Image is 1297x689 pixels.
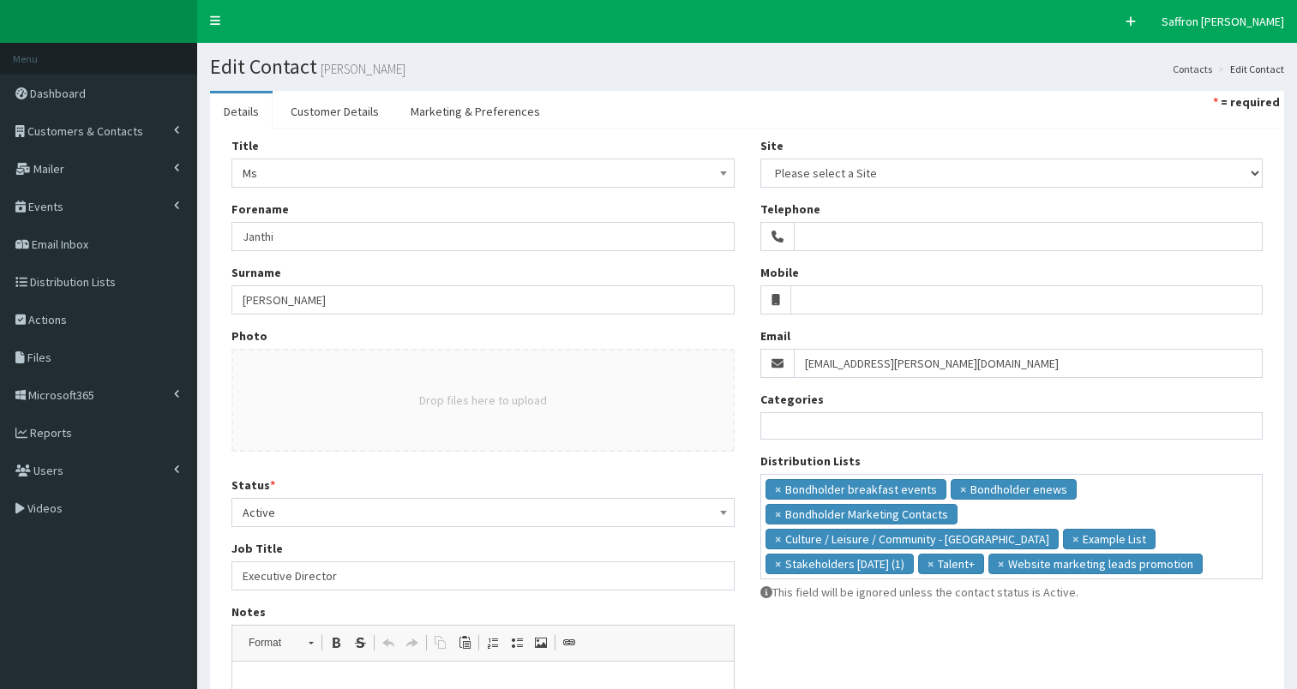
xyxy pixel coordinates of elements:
[27,500,63,516] span: Videos
[766,504,958,524] li: Bondholder Marketing Contacts
[1162,14,1284,29] span: Saffron [PERSON_NAME]
[988,554,1203,574] li: Website marketing leads promotion
[324,632,348,654] a: Bold (Ctrl+B)
[210,93,273,129] a: Details
[960,481,966,498] span: ×
[429,632,453,654] a: Copy (Ctrl+C)
[231,603,266,620] label: Notes
[243,161,724,185] span: Ms
[760,327,790,344] label: Email
[30,425,72,440] span: Reports
[231,159,735,188] span: Ms
[239,631,322,655] a: Format
[1072,530,1078,548] span: ×
[998,555,1004,572] span: ×
[231,137,259,154] label: Title
[32,237,88,252] span: Email Inbox
[760,201,820,218] label: Telephone
[760,137,784,154] label: Site
[760,584,1264,601] p: This field will be ignored unless the contact status is Active.
[481,632,505,654] a: Insert/Remove Numbered List
[775,481,781,498] span: ×
[766,479,946,500] li: Bondholder breakfast events
[775,506,781,523] span: ×
[760,264,799,281] label: Mobile
[419,392,547,409] button: Drop files here to upload
[400,632,424,654] a: Redo (Ctrl+Y)
[210,56,1284,78] h1: Edit Contact
[317,63,405,75] small: [PERSON_NAME]
[30,274,116,290] span: Distribution Lists
[760,452,861,470] label: Distribution Lists
[951,479,1077,500] li: Bondholder enews
[1221,94,1280,110] strong: = required
[928,555,934,572] span: ×
[28,387,94,403] span: Microsoft365
[231,201,289,218] label: Forename
[27,123,143,139] span: Customers & Contacts
[453,632,477,654] a: Paste (Ctrl+V)
[1214,62,1284,76] li: Edit Contact
[557,632,581,654] a: Link (Ctrl+L)
[766,554,914,574] li: Stakeholders May 2023 (1)
[529,632,553,654] a: Image
[240,632,300,654] span: Format
[30,86,86,101] span: Dashboard
[376,632,400,654] a: Undo (Ctrl+Z)
[397,93,554,129] a: Marketing & Preferences
[33,161,64,177] span: Mailer
[231,327,267,344] label: Photo
[505,632,529,654] a: Insert/Remove Bulleted List
[1063,529,1156,549] li: Example List
[231,498,735,527] span: Active
[231,476,275,494] label: Status
[775,530,781,548] span: ×
[231,540,283,557] label: Job Title
[243,500,724,524] span: Active
[277,93,393,129] a: Customer Details
[918,554,984,574] li: Talent+
[33,463,63,478] span: Users
[28,199,63,214] span: Events
[348,632,372,654] a: Strike Through
[775,555,781,572] span: ×
[1173,62,1212,76] a: Contacts
[766,529,1059,549] li: Culture / Leisure / Community - North Bank
[28,312,67,327] span: Actions
[760,391,824,408] label: Categories
[27,350,51,365] span: Files
[231,264,281,281] label: Surname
